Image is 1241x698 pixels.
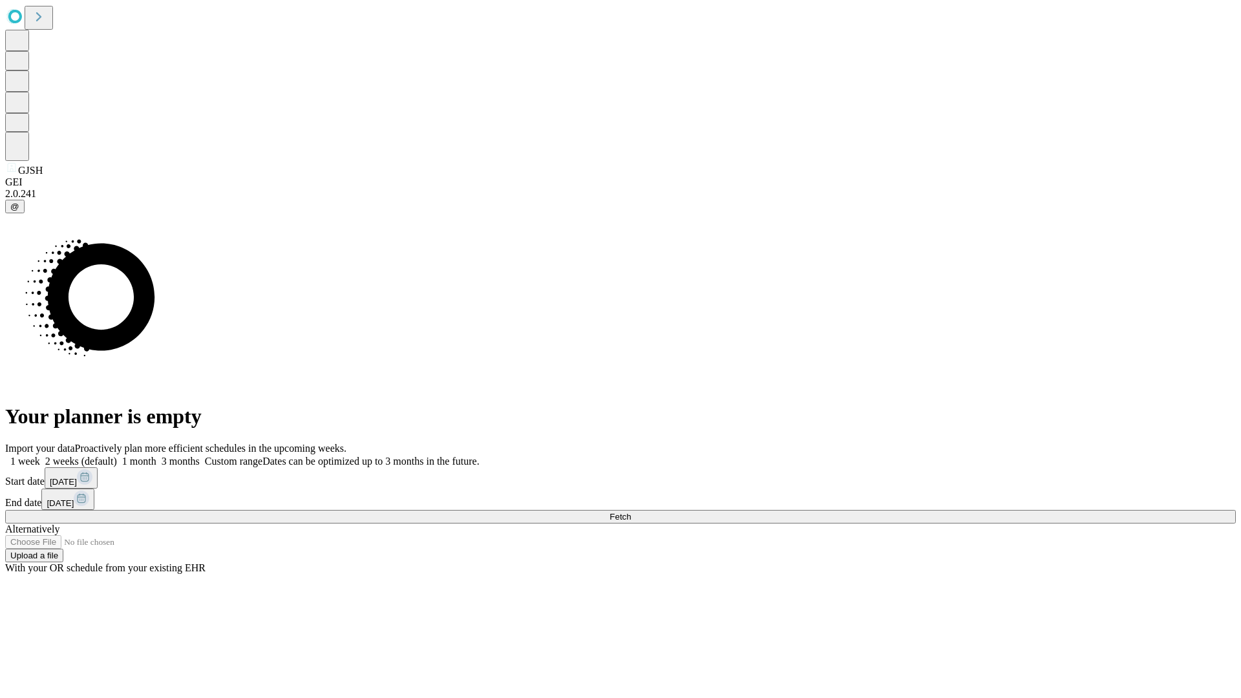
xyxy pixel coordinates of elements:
div: Start date [5,467,1236,489]
div: 2.0.241 [5,188,1236,200]
span: With your OR schedule from your existing EHR [5,562,206,573]
span: Fetch [610,512,631,522]
span: 3 months [162,456,200,467]
span: Alternatively [5,523,59,534]
span: 2 weeks (default) [45,456,117,467]
button: Fetch [5,510,1236,523]
button: [DATE] [45,467,98,489]
button: Upload a file [5,549,63,562]
div: End date [5,489,1236,510]
span: [DATE] [50,477,77,487]
button: @ [5,200,25,213]
span: [DATE] [47,498,74,508]
span: 1 week [10,456,40,467]
span: 1 month [122,456,156,467]
span: @ [10,202,19,211]
div: GEI [5,176,1236,188]
span: Custom range [205,456,262,467]
span: Import your data [5,443,75,454]
h1: Your planner is empty [5,405,1236,428]
span: Proactively plan more efficient schedules in the upcoming weeks. [75,443,346,454]
span: GJSH [18,165,43,176]
button: [DATE] [41,489,94,510]
span: Dates can be optimized up to 3 months in the future. [262,456,479,467]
